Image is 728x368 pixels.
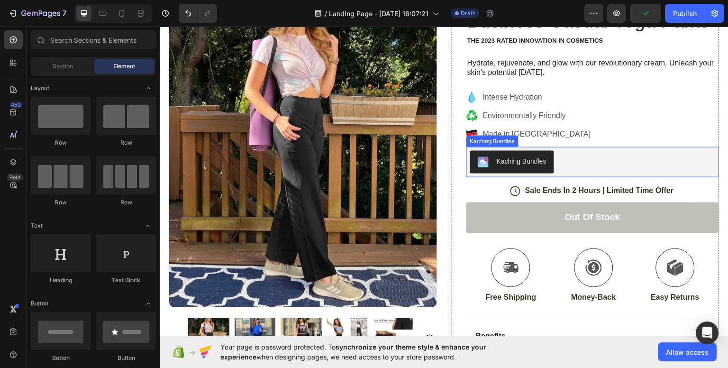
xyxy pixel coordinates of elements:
button: Publish [665,4,705,23]
div: Heading [31,276,91,285]
p: Intense Hydration [323,65,431,76]
span: synchronize your theme style & enhance your experience [220,343,486,361]
span: Layout [31,84,49,92]
div: Kaching Bundles [309,110,357,119]
div: Out of stock [405,185,460,197]
span: Landing Page - [DATE] 16:07:21 [329,9,428,18]
div: Row [31,138,91,147]
button: Kaching Bundles [310,124,394,147]
span: Your page is password protected. To when designing pages, we need access to your store password. [220,342,523,362]
div: Kaching Bundles [337,130,387,140]
p: Made in [GEOGRAPHIC_DATA] [323,102,431,113]
span: Draft [461,9,475,18]
span: Element [113,62,135,71]
div: Beta [7,174,23,181]
span: Section [53,62,73,71]
iframe: Design area [160,27,728,336]
div: 450 [9,101,23,109]
span: Toggle open [141,296,156,311]
button: 7 [4,4,71,23]
button: Out of stock [307,176,559,207]
button: Carousel Next Arrow [264,307,276,319]
p: Hydrate, rejuvenate, and glow with our revolutionary cream. Unleash your skin's potential [DATE]. [308,32,558,52]
span: / [325,9,327,18]
p: Sale Ends In 2 Hours | Limited Time Offer [365,159,514,169]
div: Open Intercom Messenger [696,322,719,344]
p: Environmentally Friendly [323,83,431,95]
p: Benefits [316,305,346,315]
div: Row [96,198,156,207]
div: Button [96,354,156,362]
span: Toggle open [141,81,156,96]
span: Toggle open [141,218,156,233]
div: Button [31,354,91,362]
div: Row [96,138,156,147]
input: Search Sections & Elements [31,30,156,49]
p: Easy Returns [491,267,540,276]
span: Text [31,221,43,230]
p: 7 [62,8,66,19]
div: Row [31,198,91,207]
p: Free Shipping [326,267,377,276]
p: The 2023 Rated Innovation in Cosmetics [308,10,558,18]
span: Allow access [666,347,709,357]
div: Undo/Redo [179,4,217,23]
img: KachingBundles.png [318,130,329,141]
div: Publish [673,9,697,18]
p: Money-Back [412,267,456,276]
span: Button [31,299,48,308]
button: Allow access [658,342,717,361]
div: Text Block [96,276,156,285]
